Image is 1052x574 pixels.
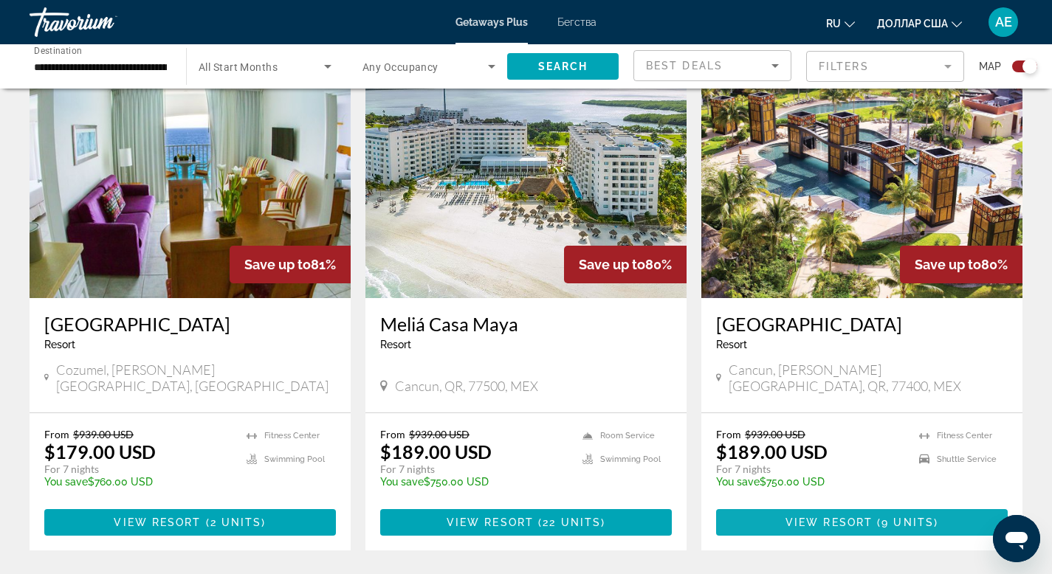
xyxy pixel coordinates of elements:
span: ( ) [873,516,938,528]
a: Травориум [30,3,177,41]
span: View Resort [785,516,873,528]
p: $760.00 USD [44,476,232,488]
span: From [716,428,741,440]
span: 2 units [210,516,262,528]
button: View Resort(9 units) [716,509,1008,536]
span: Destination [34,45,82,55]
span: 22 units [543,516,601,528]
span: $939.00 USD [745,428,805,440]
span: You save [380,476,424,488]
span: From [44,428,69,440]
a: Бегства [557,16,597,28]
span: ( ) [534,516,605,528]
font: ru [826,18,841,30]
span: Cancun, QR, 77500, MEX [395,378,538,394]
span: $939.00 USD [73,428,134,440]
p: For 7 nights [716,463,904,476]
button: Search [507,53,619,80]
span: Swimming Pool [600,454,661,464]
span: You save [716,476,760,488]
span: Resort [380,339,411,350]
p: For 7 nights [380,463,568,476]
mat-select: Sort by [646,57,779,75]
span: Fitness Center [937,431,992,440]
span: Cancun, [PERSON_NAME][GEOGRAPHIC_DATA], QR, 77400, MEX [729,362,1008,394]
span: Fitness Center [264,431,320,440]
span: Room Service [600,431,655,440]
span: Map [979,56,1001,77]
a: [GEOGRAPHIC_DATA] [44,313,336,335]
button: View Resort(2 units) [44,509,336,536]
p: $189.00 USD [380,440,492,463]
p: $750.00 USD [716,476,904,488]
button: View Resort(22 units) [380,509,672,536]
span: From [380,428,405,440]
button: Изменить язык [826,13,855,34]
span: Save up to [244,257,311,272]
span: View Resort [447,516,534,528]
span: All Start Months [199,61,278,73]
span: Save up to [579,257,645,272]
span: Resort [716,339,747,350]
a: [GEOGRAPHIC_DATA] [716,313,1008,335]
p: $189.00 USD [716,440,828,463]
p: For 7 nights [44,463,232,476]
div: 80% [900,246,1022,283]
span: Any Occupancy [362,61,439,73]
span: View Resort [114,516,201,528]
span: Swimming Pool [264,454,325,464]
img: ii_vgr1.jpg [701,62,1022,298]
span: Best Deals [646,60,723,72]
span: $939.00 USD [409,428,470,440]
span: Search [538,60,588,72]
iframe: Кнопка запуска окна обмена сообщениями [993,515,1040,562]
span: Cozumel, [PERSON_NAME][GEOGRAPHIC_DATA], [GEOGRAPHIC_DATA] [56,362,336,394]
a: Getaways Plus [455,16,528,28]
button: Меню пользователя [984,7,1022,38]
font: доллар США [877,18,948,30]
span: Save up to [915,257,981,272]
span: ( ) [202,516,267,528]
span: Resort [44,339,75,350]
div: 81% [230,246,351,283]
button: Изменить валюту [877,13,962,34]
font: АЕ [995,14,1012,30]
p: $179.00 USD [44,440,156,463]
p: $750.00 USD [380,476,568,488]
button: Filter [806,50,964,83]
a: Meliá Casa Maya [380,313,672,335]
span: Shuttle Service [937,454,997,464]
div: 80% [564,246,687,283]
span: 9 units [881,516,934,528]
img: ii_ccm1.jpg [365,62,687,298]
span: You save [44,476,88,488]
img: 2451I01L.jpg [30,62,351,298]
